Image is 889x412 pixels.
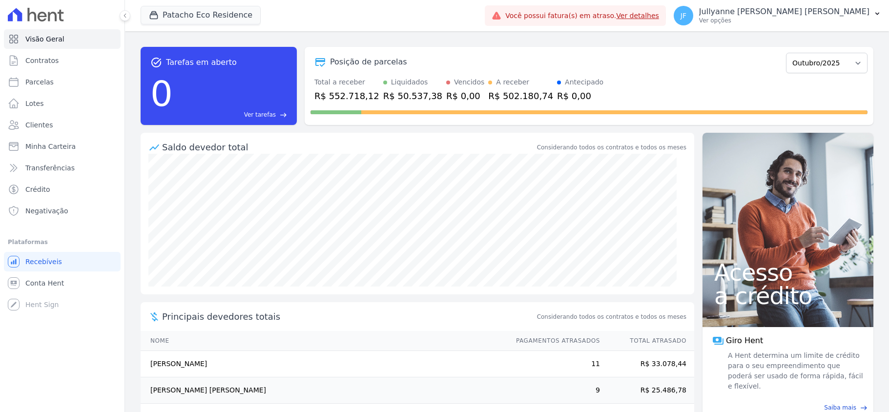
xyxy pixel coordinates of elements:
[699,17,869,24] p: Ver opções
[4,72,121,92] a: Parcelas
[177,110,287,119] a: Ver tarefas east
[708,403,868,412] a: Saiba mais east
[4,180,121,199] a: Crédito
[330,56,407,68] div: Posição de parcelas
[25,278,64,288] span: Conta Hent
[714,261,862,284] span: Acesso
[141,351,507,377] td: [PERSON_NAME]
[25,185,50,194] span: Crédito
[454,77,484,87] div: Vencidos
[25,142,76,151] span: Minha Carteira
[314,77,379,87] div: Total a receber
[557,89,603,103] div: R$ 0,00
[860,404,868,412] span: east
[150,57,162,68] span: task_alt
[537,312,686,321] span: Considerando todos os contratos e todos os meses
[25,77,54,87] span: Parcelas
[314,89,379,103] div: R$ 552.718,12
[488,89,553,103] div: R$ 502.180,74
[25,99,44,108] span: Lotes
[4,137,121,156] a: Minha Carteira
[726,350,864,391] span: A Hent determina um limite de crédito para o seu empreendimento que poderá ser usado de forma ráp...
[600,351,694,377] td: R$ 33.078,44
[714,284,862,308] span: a crédito
[150,68,173,119] div: 0
[4,51,121,70] a: Contratos
[496,77,529,87] div: A receber
[25,56,59,65] span: Contratos
[141,6,261,24] button: Patacho Eco Residence
[25,206,68,216] span: Negativação
[699,7,869,17] p: Jullyanne [PERSON_NAME] [PERSON_NAME]
[25,257,62,267] span: Recebíveis
[600,377,694,404] td: R$ 25.486,78
[162,141,535,154] div: Saldo devedor total
[507,377,600,404] td: 9
[4,273,121,293] a: Conta Hent
[244,110,276,119] span: Ver tarefas
[507,351,600,377] td: 11
[681,12,686,19] span: JF
[141,331,507,351] th: Nome
[4,201,121,221] a: Negativação
[600,331,694,351] th: Total Atrasado
[25,34,64,44] span: Visão Geral
[391,77,428,87] div: Liquidados
[4,115,121,135] a: Clientes
[824,403,856,412] span: Saiba mais
[280,111,287,119] span: east
[166,57,237,68] span: Tarefas em aberto
[383,89,442,103] div: R$ 50.537,38
[616,12,659,20] a: Ver detalhes
[25,163,75,173] span: Transferências
[4,252,121,271] a: Recebíveis
[537,143,686,152] div: Considerando todos os contratos e todos os meses
[565,77,603,87] div: Antecipado
[505,11,659,21] span: Você possui fatura(s) em atraso.
[25,120,53,130] span: Clientes
[4,94,121,113] a: Lotes
[446,89,484,103] div: R$ 0,00
[726,335,763,347] span: Giro Hent
[666,2,889,29] button: JF Jullyanne [PERSON_NAME] [PERSON_NAME] Ver opções
[507,331,600,351] th: Pagamentos Atrasados
[4,158,121,178] a: Transferências
[8,236,117,248] div: Plataformas
[4,29,121,49] a: Visão Geral
[141,377,507,404] td: [PERSON_NAME] [PERSON_NAME]
[162,310,535,323] span: Principais devedores totais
